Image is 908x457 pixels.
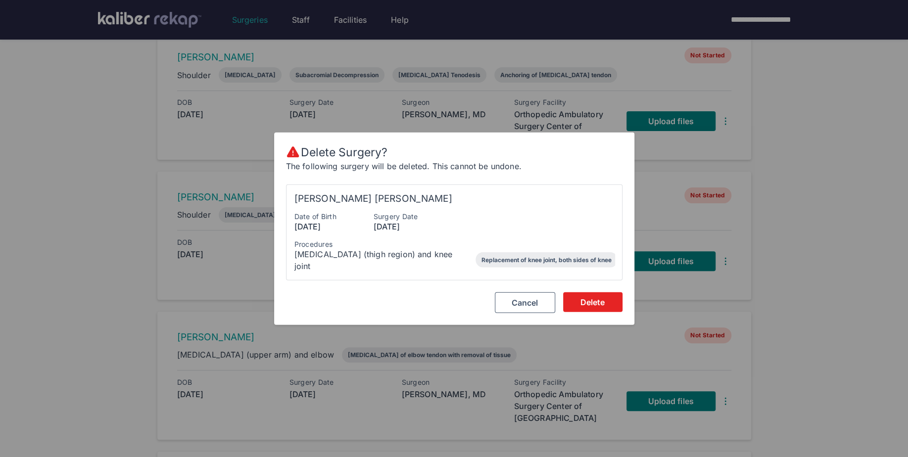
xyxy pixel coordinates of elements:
[580,297,605,307] span: Delete
[374,213,453,221] div: Surgery Date
[294,248,468,272] div: [MEDICAL_DATA] (thigh region) and knee joint
[481,256,612,264] div: Replacement of knee joint, both sides of knee
[495,292,555,313] button: Cancel
[374,220,453,232] div: [DATE]
[512,297,538,307] span: Cancel
[286,145,300,159] img: Warning Icon
[294,193,614,205] div: [PERSON_NAME] [PERSON_NAME]
[294,213,374,221] div: Date of Birth
[286,160,522,172] div: The following surgery will be deleted. This cannot be undone.
[563,292,622,312] button: Delete
[300,145,387,159] div: Delete Surgery?
[294,220,374,232] div: [DATE]
[294,240,615,248] div: Procedures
